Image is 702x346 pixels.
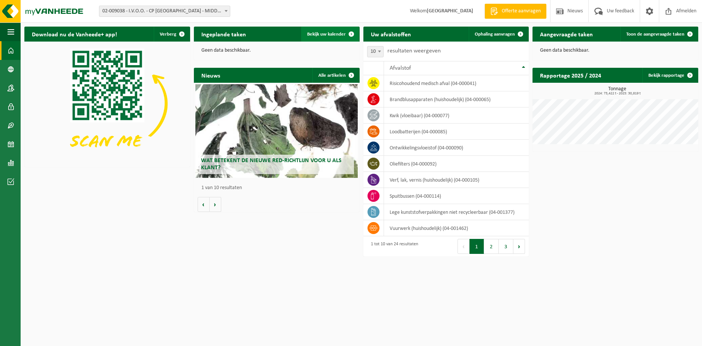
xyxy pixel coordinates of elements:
td: kwik (vloeibaar) (04-000077) [384,107,529,124]
td: Lege kunststofverpakkingen niet recycleerbaar (04-001377) [384,204,529,220]
h2: Download nu de Vanheede+ app! [24,27,124,41]
button: Volgende [210,197,221,212]
a: Bekijk rapportage [642,68,697,83]
h2: Ingeplande taken [194,27,253,41]
a: Alle artikelen [312,68,359,83]
h3: Tonnage [536,86,698,95]
span: Ophaling aanvragen [475,32,515,37]
h2: Aangevraagde taken [532,27,600,41]
p: Geen data beschikbaar. [201,48,352,53]
span: 10 [367,46,384,57]
label: resultaten weergeven [387,48,441,54]
a: Ophaling aanvragen [469,27,528,42]
button: 1 [469,239,484,254]
td: oliefilters (04-000092) [384,156,529,172]
td: vuurwerk (huishoudelijk) (04-001462) [384,220,529,236]
button: Previous [457,239,469,254]
td: risicohoudend medisch afval (04-000041) [384,75,529,91]
div: 1 tot 10 van 24 resultaten [367,238,418,255]
a: Bekijk uw kalender [301,27,359,42]
td: brandblusapparaten (huishoudelijk) (04-000065) [384,91,529,107]
p: 1 van 10 resultaten [201,185,356,191]
button: 3 [499,239,513,254]
span: Verberg [160,32,176,37]
span: Afvalstof [390,65,411,71]
span: 2024: 73,422 t - 2025: 30,819 t [536,92,698,95]
td: spuitbussen (04-000114) [384,188,529,204]
h2: Uw afvalstoffen [363,27,418,41]
h2: Rapportage 2025 / 2024 [532,68,609,82]
span: Offerte aanvragen [500,7,543,15]
a: Offerte aanvragen [484,4,546,19]
button: Vorige [198,197,210,212]
span: 02-009038 - I.V.O.O. - CP MIDDELKERKE - MIDDELKERKE [99,6,230,17]
td: loodbatterijen (04-000085) [384,124,529,140]
td: ontwikkelingsvloeistof (04-000090) [384,140,529,156]
strong: [GEOGRAPHIC_DATA] [427,8,473,14]
td: verf, lak, vernis (huishoudelijk) (04-000105) [384,172,529,188]
span: Toon de aangevraagde taken [626,32,684,37]
a: Toon de aangevraagde taken [620,27,697,42]
span: Bekijk uw kalender [307,32,346,37]
h2: Nieuws [194,68,228,82]
img: Download de VHEPlus App [24,42,190,166]
button: Next [513,239,525,254]
a: Wat betekent de nieuwe RED-richtlijn voor u als klant? [195,84,358,178]
span: 10 [367,46,383,57]
button: Verberg [154,27,189,42]
p: Geen data beschikbaar. [540,48,691,53]
span: 02-009038 - I.V.O.O. - CP MIDDELKERKE - MIDDELKERKE [99,6,230,16]
button: 2 [484,239,499,254]
span: Wat betekent de nieuwe RED-richtlijn voor u als klant? [201,158,342,171]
